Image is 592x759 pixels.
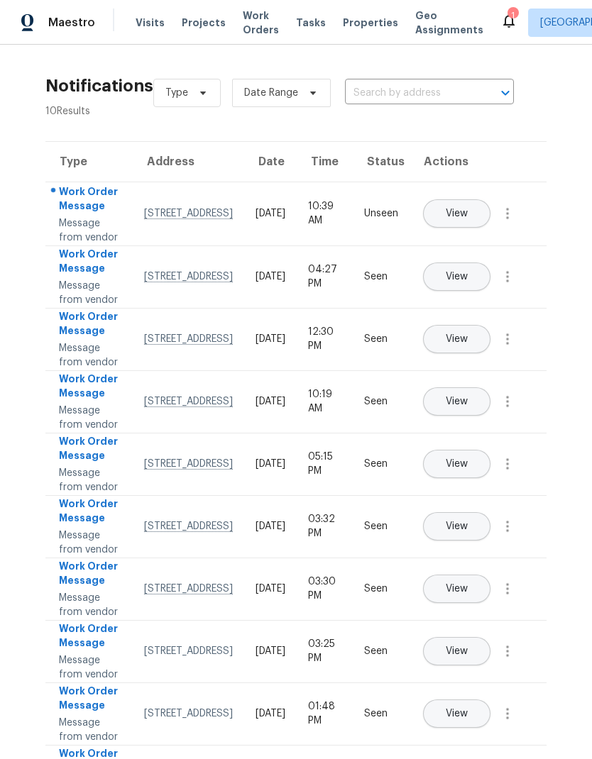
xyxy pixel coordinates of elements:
div: Message from vendor [59,216,121,245]
div: 03:32 PM [308,512,341,541]
div: 04:27 PM [308,262,341,291]
div: Work Order Message [59,684,121,716]
button: View [423,262,490,291]
div: 10:39 AM [308,199,341,228]
div: Seen [364,270,398,284]
div: 03:25 PM [308,637,341,665]
span: Geo Assignments [415,9,483,37]
div: 01:48 PM [308,699,341,728]
div: Seen [364,332,398,346]
div: Seen [364,394,398,409]
input: Search by address [345,82,474,104]
div: Message from vendor [59,466,121,494]
div: [DATE] [256,582,285,596]
div: [DATE] [256,519,285,533]
button: View [423,387,490,416]
button: View [423,450,490,478]
div: Work Order Message [59,309,121,341]
div: Seen [364,519,398,533]
div: [DATE] [256,457,285,471]
div: Work Order Message [59,497,121,528]
span: View [446,584,468,594]
span: View [446,459,468,470]
div: 10 Results [45,104,153,118]
span: Type [165,86,188,100]
th: Address [133,142,244,182]
span: Visits [136,16,165,30]
th: Type [45,142,133,182]
div: [DATE] [256,270,285,284]
div: Work Order Message [59,621,121,653]
div: Message from vendor [59,341,121,370]
th: Time [297,142,353,182]
div: [DATE] [256,206,285,221]
div: Seen [364,707,398,721]
span: Projects [182,16,226,30]
div: Unseen [364,206,398,221]
button: View [423,699,490,728]
div: Message from vendor [59,404,121,432]
th: Actions [410,142,547,182]
button: View [423,512,490,541]
button: Open [495,83,515,103]
div: Seen [364,582,398,596]
div: 03:30 PM [308,575,341,603]
div: Work Order Message [59,184,121,216]
div: Work Order Message [59,434,121,466]
span: View [446,209,468,219]
div: Seen [364,457,398,471]
th: Status [353,142,410,182]
span: View [446,397,468,407]
div: [STREET_ADDRESS] [144,644,233,658]
span: Maestro [48,16,95,30]
th: Date [244,142,297,182]
div: [STREET_ADDRESS] [144,707,233,721]
span: Properties [343,16,398,30]
div: 05:15 PM [308,450,341,478]
span: Date Range [244,86,298,100]
div: [DATE] [256,394,285,409]
div: 10:19 AM [308,387,341,416]
div: Message from vendor [59,716,121,744]
span: Tasks [296,18,326,28]
div: Seen [364,644,398,658]
div: [DATE] [256,707,285,721]
span: View [446,334,468,345]
button: View [423,199,490,228]
div: Work Order Message [59,247,121,279]
div: [DATE] [256,332,285,346]
span: View [446,521,468,532]
button: View [423,575,490,603]
button: View [423,637,490,665]
div: Message from vendor [59,279,121,307]
span: View [446,709,468,719]
div: Message from vendor [59,653,121,682]
div: Message from vendor [59,591,121,619]
div: Work Order Message [59,372,121,404]
span: View [446,272,468,282]
div: 12:30 PM [308,325,341,353]
div: Message from vendor [59,528,121,557]
h2: Notifications [45,79,153,93]
button: View [423,325,490,353]
div: [DATE] [256,644,285,658]
span: View [446,646,468,657]
div: Work Order Message [59,559,121,591]
div: 1 [508,9,517,23]
span: Work Orders [243,9,279,37]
